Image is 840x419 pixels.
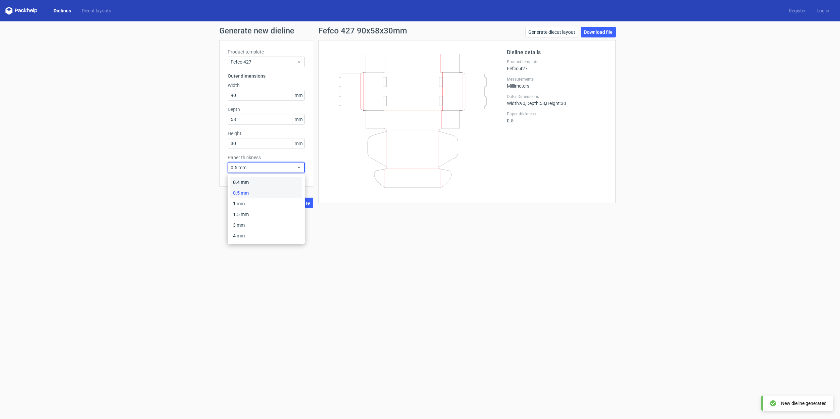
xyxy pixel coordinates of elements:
div: 0.4 mm [230,177,302,188]
h1: Fefco 427 90x58x30mm [318,27,407,35]
label: Paper thickness [507,111,607,117]
label: Depth [228,106,305,113]
label: Measurements [507,77,607,82]
div: 1.5 mm [230,209,302,220]
label: Width [228,82,305,89]
div: 4 mm [230,230,302,241]
label: Product template [228,48,305,55]
h2: Dieline details [507,48,607,57]
label: Height [228,130,305,137]
div: Millimeters [507,77,607,89]
label: Product template [507,59,607,65]
a: Download file [581,27,616,37]
a: Dielines [48,7,76,14]
label: Outer Dimensions [507,94,607,99]
span: 0.5 mm [231,164,297,171]
a: Generate diecut layout [525,27,578,37]
div: 0.5 mm [230,188,302,198]
div: New dieline generated [781,400,827,407]
a: Diecut layouts [76,7,117,14]
span: , Depth : 58 [525,101,545,106]
span: mm [293,114,304,124]
a: Log in [811,7,835,14]
div: 0.5 [507,111,607,123]
h1: Generate new dieline [219,27,621,35]
span: Width : 90 [507,101,525,106]
a: Register [783,7,811,14]
span: mm [293,90,304,100]
span: , Height : 30 [545,101,566,106]
span: Fefco 427 [231,59,297,65]
h3: Outer dimensions [228,73,305,79]
label: Paper thickness [228,154,305,161]
div: Fefco 427 [507,59,607,71]
div: 3 mm [230,220,302,230]
span: mm [293,138,304,148]
div: 1 mm [230,198,302,209]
